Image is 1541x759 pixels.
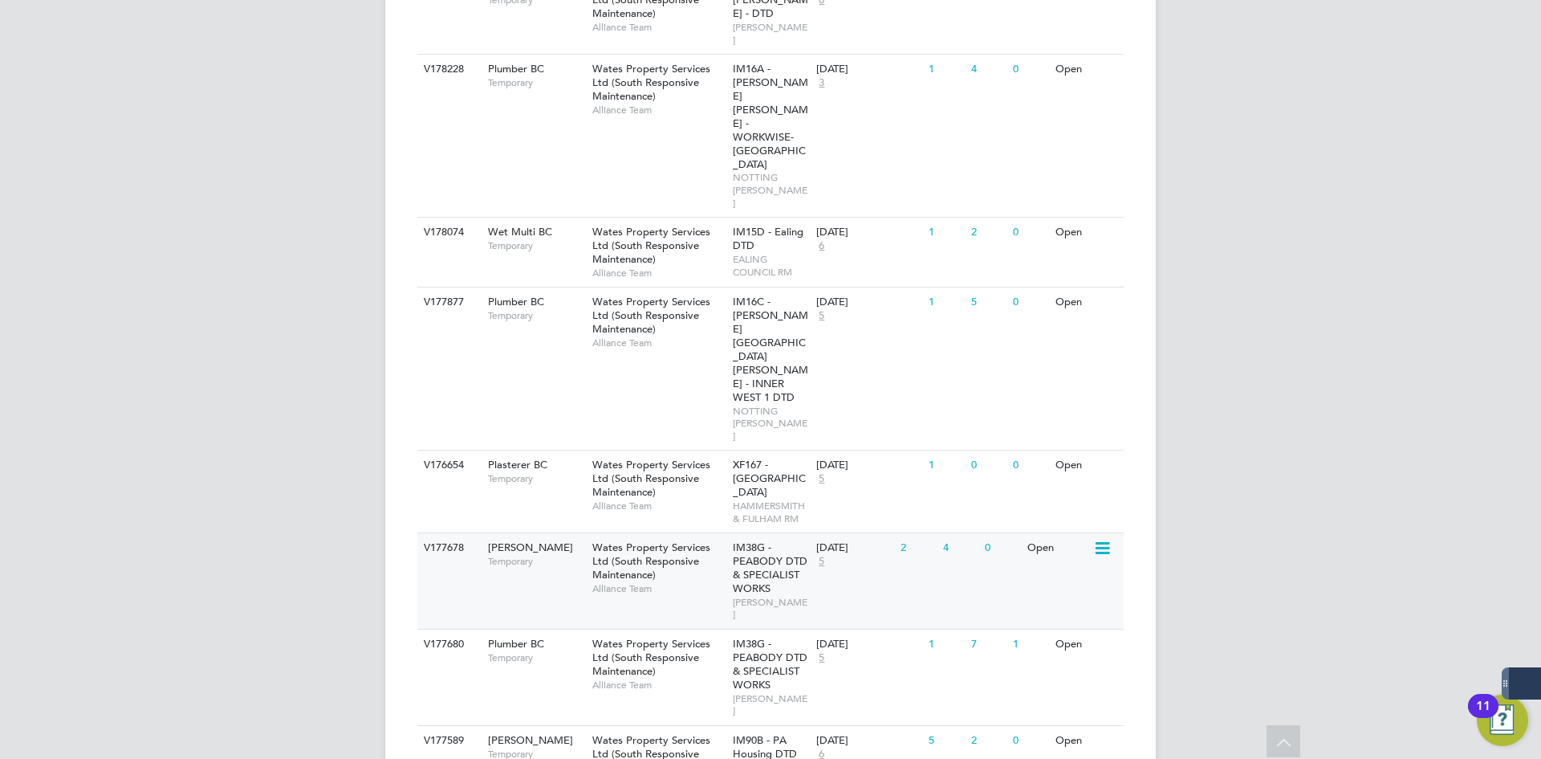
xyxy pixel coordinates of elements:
[733,253,809,278] span: EALING COUNCIL RM
[816,296,921,309] div: [DATE]
[1051,451,1121,480] div: Open
[967,55,1009,84] div: 4
[733,541,807,595] span: IM38G - PEABODY DTD & SPECIALIST WORKS
[420,218,476,247] div: V178074
[488,62,544,75] span: Plumber BC
[488,541,573,554] span: [PERSON_NAME]
[733,596,809,621] span: [PERSON_NAME]
[925,55,966,84] div: 1
[816,541,892,555] div: [DATE]
[967,451,1009,480] div: 0
[592,62,710,103] span: Wates Property Services Ltd (South Responsive Maintenance)
[733,692,809,717] span: [PERSON_NAME]
[1051,726,1121,756] div: Open
[488,637,544,651] span: Plumber BC
[816,651,827,665] span: 5
[592,267,725,280] span: Alliance Team
[925,288,966,317] div: 1
[592,295,710,336] span: Wates Property Services Ltd (South Responsive Maintenance)
[592,225,710,266] span: Wates Property Services Ltd (South Responsive Maintenance)
[733,405,809,443] span: NOTTING [PERSON_NAME]
[488,295,544,308] span: Plumber BC
[733,458,806,499] span: XF167 - [GEOGRAPHIC_DATA]
[488,239,584,252] span: Temporary
[1051,55,1121,84] div: Open
[925,630,966,659] div: 1
[1023,533,1093,563] div: Open
[1477,695,1528,746] button: Open Resource Center, 11 new notifications
[1051,218,1121,247] div: Open
[733,225,803,252] span: IM15D - Ealing DTD
[420,630,476,659] div: V177680
[816,76,827,90] span: 3
[420,451,476,480] div: V176654
[1009,288,1051,317] div: 0
[488,651,584,664] span: Temporary
[816,239,827,253] span: 6
[925,451,966,480] div: 1
[592,21,725,34] span: Alliance Team
[1009,630,1051,659] div: 1
[733,21,809,46] span: [PERSON_NAME]
[733,637,807,692] span: IM38G - PEABODY DTD & SPECIALIST WORKS
[967,288,1009,317] div: 5
[816,309,827,323] span: 5
[420,533,476,563] div: V177678
[816,734,921,748] div: [DATE]
[592,582,725,595] span: Alliance Team
[592,104,725,116] span: Alliance Team
[733,171,809,209] span: NOTTING [PERSON_NAME]
[488,555,584,568] span: Temporary
[981,533,1023,563] div: 0
[420,726,476,756] div: V177589
[488,458,547,471] span: Plasterer BC
[592,637,710,678] span: Wates Property Services Ltd (South Responsive Maintenance)
[967,630,1009,659] div: 7
[1051,288,1121,317] div: Open
[420,288,476,317] div: V177877
[816,226,921,239] div: [DATE]
[816,472,827,486] span: 5
[733,62,808,170] span: IM16A - [PERSON_NAME] [PERSON_NAME] - WORKWISE- [GEOGRAPHIC_DATA]
[967,218,1009,247] div: 2
[897,533,938,563] div: 2
[592,458,710,499] span: Wates Property Services Ltd (South Responsive Maintenance)
[925,726,966,756] div: 5
[592,541,710,581] span: Wates Property Services Ltd (South Responsive Maintenance)
[733,500,809,524] span: HAMMERSMITH & FULHAM RM
[420,55,476,84] div: V178228
[488,225,552,239] span: Wet Multi BC
[816,459,921,472] div: [DATE]
[488,472,584,485] span: Temporary
[967,726,1009,756] div: 2
[1009,726,1051,756] div: 0
[816,63,921,76] div: [DATE]
[488,309,584,322] span: Temporary
[925,218,966,247] div: 1
[1009,55,1051,84] div: 0
[592,500,725,512] span: Alliance Team
[816,555,827,569] span: 5
[939,533,981,563] div: 4
[816,638,921,651] div: [DATE]
[488,733,573,747] span: [PERSON_NAME]
[733,295,808,403] span: IM16C - [PERSON_NAME][GEOGRAPHIC_DATA][PERSON_NAME] - INNER WEST 1 DTD
[592,679,725,692] span: Alliance Team
[1051,630,1121,659] div: Open
[1476,706,1490,727] div: 11
[1009,218,1051,247] div: 0
[488,76,584,89] span: Temporary
[592,337,725,349] span: Alliance Team
[1009,451,1051,480] div: 0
